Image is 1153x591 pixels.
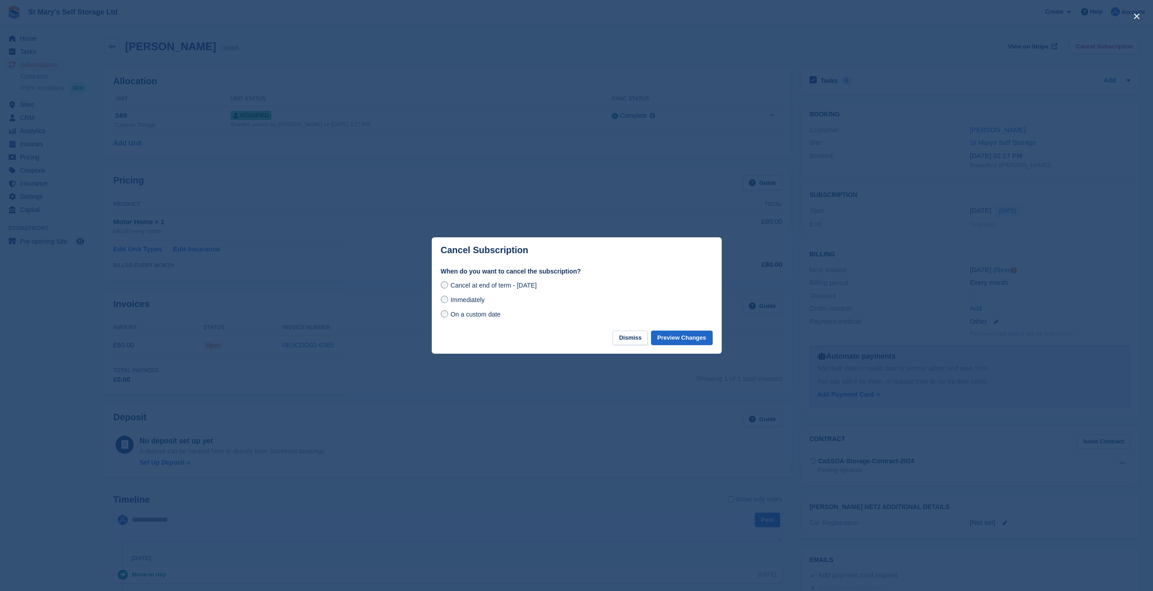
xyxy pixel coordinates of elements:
input: Immediately [441,296,448,303]
span: Immediately [450,296,484,303]
button: Dismiss [613,331,648,346]
span: On a custom date [450,311,501,318]
label: When do you want to cancel the subscription? [441,267,713,276]
input: On a custom date [441,310,448,317]
p: Cancel Subscription [441,245,528,255]
button: Preview Changes [651,331,713,346]
button: close [1129,9,1144,24]
span: Cancel at end of term - [DATE] [450,282,536,289]
input: Cancel at end of term - [DATE] [441,281,448,288]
